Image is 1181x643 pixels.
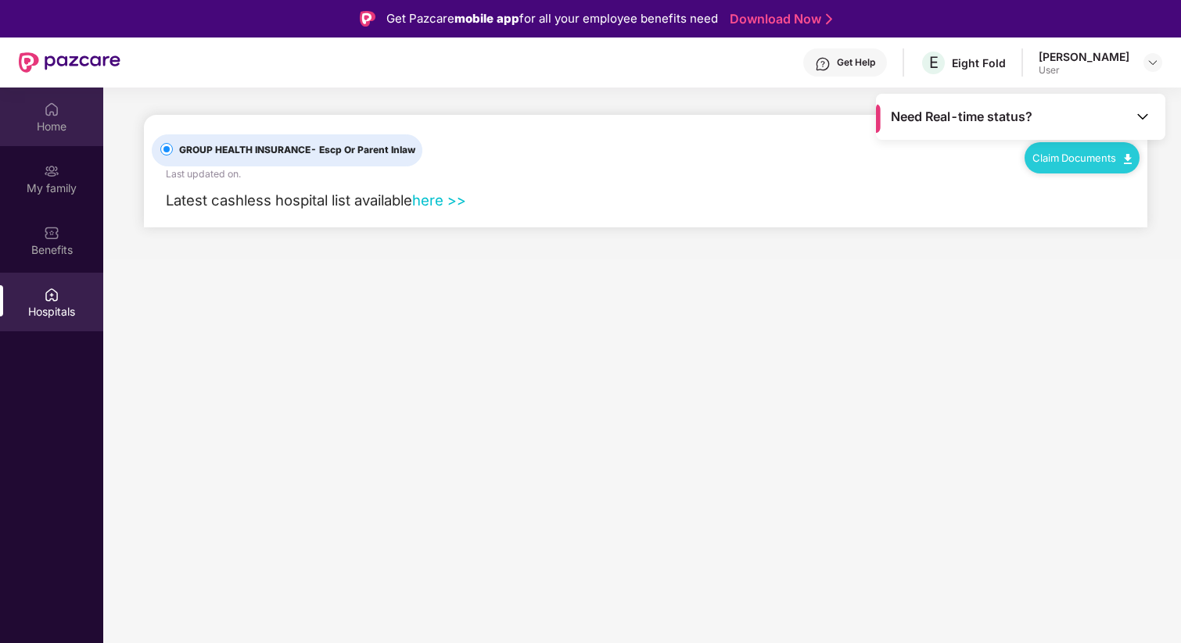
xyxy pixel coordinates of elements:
img: svg+xml;base64,PHN2ZyBpZD0iQmVuZWZpdHMiIHhtbG5zPSJodHRwOi8vd3d3LnczLm9yZy8yMDAwL3N2ZyIgd2lkdGg9Ij... [44,225,59,241]
img: svg+xml;base64,PHN2ZyBpZD0iSG9tZSIgeG1sbnM9Imh0dHA6Ly93d3cudzMub3JnLzIwMDAvc3ZnIiB3aWR0aD0iMjAiIG... [44,102,59,117]
img: svg+xml;base64,PHN2ZyBpZD0iSGVscC0zMngzMiIgeG1sbnM9Imh0dHA6Ly93d3cudzMub3JnLzIwMDAvc3ZnIiB3aWR0aD... [815,56,831,72]
div: [PERSON_NAME] [1039,49,1129,64]
img: svg+xml;base64,PHN2ZyB4bWxucz0iaHR0cDovL3d3dy53My5vcmcvMjAwMC9zdmciIHdpZHRoPSIxMC40IiBoZWlnaHQ9Ij... [1124,154,1132,164]
div: Eight Fold [952,55,1006,70]
span: - Escp Or Parent Inlaw [311,144,415,155]
div: Get Help [837,56,875,69]
a: Download Now [730,11,827,27]
span: E [929,53,939,72]
img: svg+xml;base64,PHN2ZyBpZD0iSG9zcGl0YWxzIiB4bWxucz0iaHR0cDovL3d3dy53My5vcmcvMjAwMC9zdmciIHdpZHRoPS... [44,287,59,302]
span: Latest cashless hospital list available [166,191,412,209]
img: svg+xml;base64,PHN2ZyB3aWR0aD0iMjAiIGhlaWdodD0iMjAiIHZpZXdCb3g9IjAgMCAyMCAyMCIgZmlsbD0ibm9uZSIgeG... [44,163,59,179]
a: here >> [412,191,466,209]
div: Last updated on . [166,166,241,181]
img: New Pazcare Logo [19,52,120,73]
img: Logo [360,11,375,27]
div: User [1039,64,1129,77]
span: Need Real-time status? [891,109,1032,125]
a: Claim Documents [1032,152,1132,164]
img: Toggle Icon [1135,109,1150,124]
span: GROUP HEALTH INSURANCE [173,143,422,158]
img: svg+xml;base64,PHN2ZyBpZD0iRHJvcGRvd24tMzJ4MzIiIHhtbG5zPSJodHRwOi8vd3d3LnczLm9yZy8yMDAwL3N2ZyIgd2... [1147,56,1159,69]
img: Stroke [826,11,832,27]
strong: mobile app [454,11,519,26]
div: Get Pazcare for all your employee benefits need [386,9,718,28]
